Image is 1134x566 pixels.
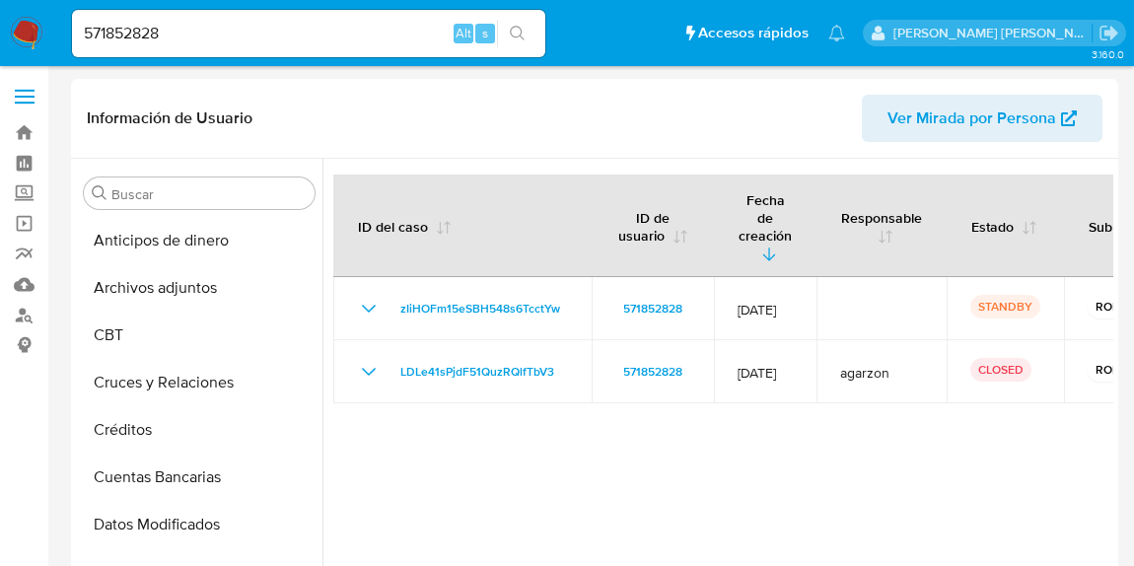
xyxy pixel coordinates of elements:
[76,217,322,264] button: Anticipos de dinero
[76,406,322,454] button: Créditos
[76,501,322,548] button: Datos Modificados
[111,185,307,203] input: Buscar
[456,24,471,42] span: Alt
[482,24,488,42] span: s
[497,20,537,47] button: search-icon
[76,264,322,312] button: Archivos adjuntos
[76,454,322,501] button: Cuentas Bancarias
[893,24,1093,42] p: leonardo.alvarezortiz@mercadolibre.com.co
[698,23,809,43] span: Accesos rápidos
[862,95,1102,142] button: Ver Mirada por Persona
[92,185,107,201] button: Buscar
[76,312,322,359] button: CBT
[887,95,1056,142] span: Ver Mirada por Persona
[87,108,252,128] h1: Información de Usuario
[1099,23,1119,43] a: Salir
[828,25,845,41] a: Notificaciones
[76,359,322,406] button: Cruces y Relaciones
[72,21,545,46] input: Buscar usuario o caso...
